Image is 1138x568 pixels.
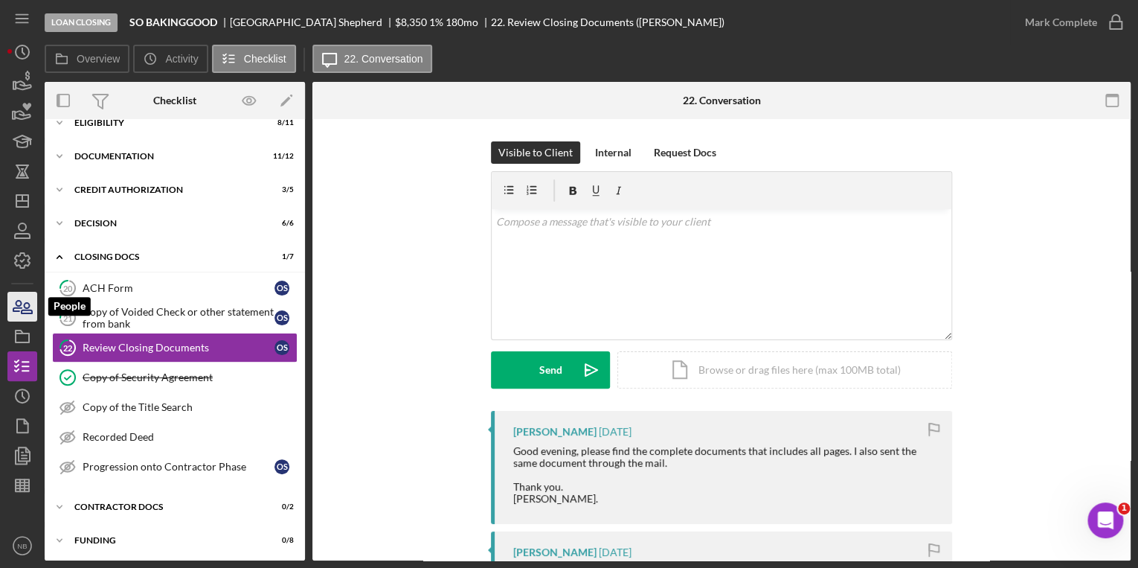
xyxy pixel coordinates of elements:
[267,252,294,261] div: 1 / 7
[267,536,294,545] div: 0 / 8
[45,45,129,73] button: Overview
[588,141,639,164] button: Internal
[595,141,631,164] div: Internal
[244,53,286,65] label: Checklist
[1010,7,1131,37] button: Mark Complete
[83,371,297,383] div: Copy of Security Agreement
[513,426,597,438] div: [PERSON_NAME]
[312,45,433,73] button: 22. Conversation
[491,141,580,164] button: Visible to Client
[153,95,196,106] div: Checklist
[52,452,298,482] a: Progression onto Contractor PhaseOS
[267,502,294,511] div: 0 / 2
[654,141,716,164] div: Request Docs
[74,219,257,228] div: Decision
[646,141,724,164] button: Request Docs
[45,13,118,32] div: Loan Closing
[274,281,289,296] div: O S
[539,351,562,389] div: Send
[1087,502,1123,538] iframe: Intercom live chat
[52,303,298,333] a: 21Copy of Voided Check or other statement from bankOS
[52,333,298,363] a: 22Review Closing DocumentsOS
[17,542,27,550] text: NB
[63,283,73,293] tspan: 20
[74,536,257,545] div: Funding
[274,310,289,325] div: O S
[513,445,937,505] div: Good evening, please find the complete documents that includes all pages. I also sent the same do...
[344,53,423,65] label: 22. Conversation
[274,459,289,474] div: O S
[491,351,610,389] button: Send
[1025,7,1097,37] div: Mark Complete
[1118,502,1130,514] span: 1
[74,118,257,127] div: Eligibility
[52,363,298,392] a: Copy of Security Agreement
[63,342,72,352] tspan: 22
[83,431,297,443] div: Recorded Deed
[429,16,443,28] div: 1 %
[498,141,573,164] div: Visible to Client
[83,282,274,294] div: ACH Form
[52,273,298,303] a: 20ACH FormOS
[74,252,257,261] div: CLOSING DOCS
[683,95,761,106] div: 22. Conversation
[267,152,294,161] div: 11 / 12
[52,392,298,422] a: Copy of the Title Search
[74,185,257,194] div: CREDIT AUTHORIZATION
[599,426,631,438] time: 2025-09-25 22:07
[74,152,257,161] div: Documentation
[133,45,208,73] button: Activity
[267,185,294,194] div: 3 / 5
[267,219,294,228] div: 6 / 6
[513,546,597,558] div: [PERSON_NAME]
[77,53,120,65] label: Overview
[212,45,296,73] button: Checklist
[83,342,274,354] div: Review Closing Documents
[74,502,257,511] div: Contractor Docs
[63,313,72,322] tspan: 21
[446,16,478,28] div: 180 mo
[230,16,395,28] div: [GEOGRAPHIC_DATA] Shepherd
[83,461,274,473] div: Progression onto Contractor Phase
[599,546,631,558] time: 2025-09-25 22:02
[267,118,294,127] div: 8 / 11
[83,401,297,413] div: Copy of the Title Search
[52,422,298,452] a: Recorded Deed
[129,16,217,28] b: SO BAKINGGOOD
[491,16,724,28] div: 22. Review Closing Documents ([PERSON_NAME])
[83,306,274,330] div: Copy of Voided Check or other statement from bank
[395,16,427,28] div: $8,350
[274,340,289,355] div: O S
[165,53,198,65] label: Activity
[7,531,37,561] button: NB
